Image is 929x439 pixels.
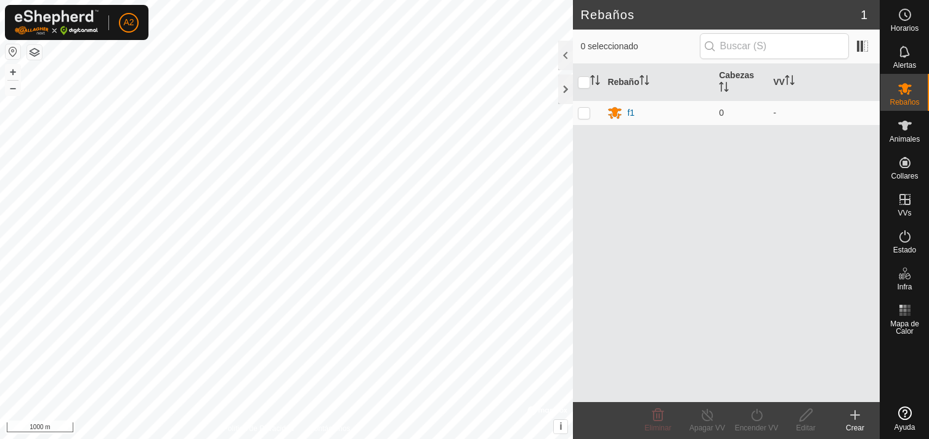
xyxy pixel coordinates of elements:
span: 0 seleccionado [580,40,699,53]
th: Rebaño [602,64,714,101]
button: Restablecer Mapa [6,44,20,59]
span: VVs [898,209,911,217]
span: Rebaños [890,99,919,106]
span: Collares [891,172,918,180]
th: VV [768,64,880,101]
button: – [6,81,20,95]
span: A2 [123,16,134,29]
button: + [6,65,20,79]
p-sorticon: Activar para ordenar [785,77,795,87]
td: - [768,100,880,125]
input: Buscar (S) [700,33,849,59]
span: Eliminar [644,424,671,432]
div: Editar [781,422,830,433]
button: i [554,420,567,433]
div: f1 [627,107,635,119]
p-sorticon: Activar para ordenar [719,84,729,94]
span: 0 [719,108,724,118]
button: Capas del Mapa [27,45,42,60]
p-sorticon: Activar para ordenar [590,77,600,87]
span: Ayuda [895,424,915,431]
div: Encender VV [732,422,781,433]
span: Infra [897,283,912,291]
span: Mapa de Calor [883,320,926,335]
span: Estado [893,246,916,254]
span: 1 [861,6,867,24]
a: Ayuda [880,401,929,436]
span: Horarios [891,25,919,32]
h2: Rebaños [580,7,861,22]
p-sorticon: Activar para ordenar [639,77,649,87]
span: Alertas [893,62,916,69]
a: Política de Privacidad [223,423,294,434]
span: Animales [890,135,920,143]
img: Logo Gallagher [15,10,99,35]
div: Crear [830,422,880,433]
th: Cabezas [714,64,768,101]
div: Apagar VV [683,422,732,433]
a: Contáctenos [309,423,350,434]
span: i [559,421,562,432]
